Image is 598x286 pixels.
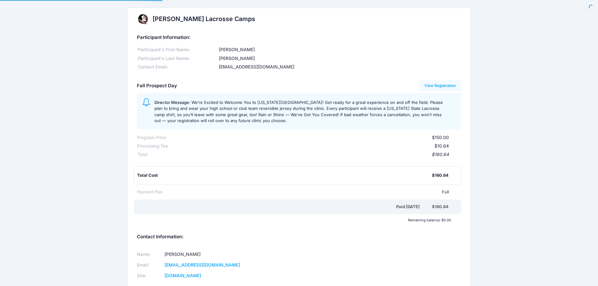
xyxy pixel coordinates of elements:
td: Site: [137,270,163,281]
div: Total [137,151,147,158]
td: Name: [137,249,163,260]
div: Payment Plan [137,189,163,195]
div: Total Cost [137,172,432,179]
div: Processing Fee [137,143,168,149]
span: $150.00 [432,135,449,140]
div: [EMAIL_ADDRESS][DOMAIN_NAME] [218,64,461,70]
a: View Registration [419,80,461,91]
div: $160.64 [147,151,449,158]
div: $10.64 [168,143,449,149]
a: [EMAIL_ADDRESS][DOMAIN_NAME] [164,262,240,267]
div: [PERSON_NAME] [218,55,461,62]
div: $160.64 [432,204,449,210]
h5: Contact Information: [137,234,461,240]
h5: Fall Prospect Day [137,83,177,89]
span: We’re Excited to Welcome You to [US_STATE][GEOGRAPHIC_DATA]! Get ready for a great experience on ... [154,100,443,123]
h5: Participant Information: [137,35,461,40]
h2: [PERSON_NAME] Lacrosse Camps [153,15,255,23]
td: Email: [137,260,163,270]
div: Remaining balance: $0.00 [134,218,454,222]
a: [DOMAIN_NAME] [164,273,201,278]
div: Paid [DATE] [138,204,432,210]
div: Contact Email: [137,64,218,70]
div: Participant's First Name: [137,46,218,53]
div: Full [163,189,449,195]
div: Program Price [137,134,166,141]
div: $160.64 [432,172,449,179]
span: Director Message: [154,100,190,105]
div: Participant's Last Name: [137,55,218,62]
td: [PERSON_NAME] [163,249,291,260]
div: [PERSON_NAME] [218,46,461,53]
